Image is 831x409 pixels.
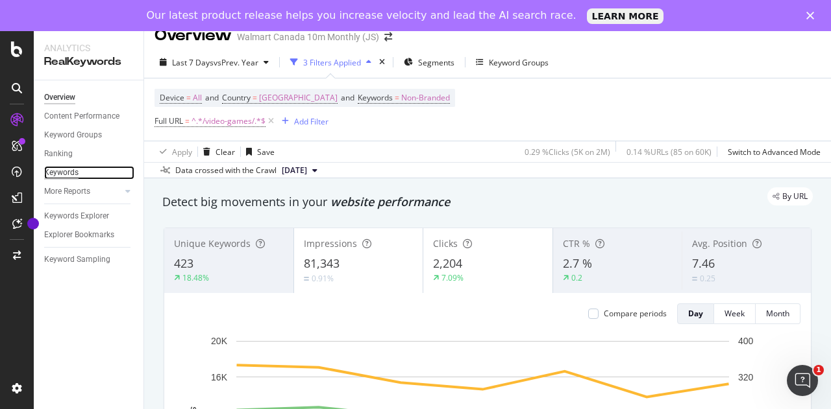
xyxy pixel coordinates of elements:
div: 18.48% [182,272,209,283]
span: CTR % [563,237,590,250]
div: 0.29 % Clicks ( 5K on 2M ) [525,146,610,158]
span: = [395,92,399,103]
span: = [253,92,257,103]
div: Analytics [44,41,133,54]
div: Keywords Explorer [44,209,109,223]
span: Unique Keywords [174,237,251,250]
div: Month [766,308,789,319]
div: Walmart Canada 10m Monthly (JS) [237,30,379,43]
span: 81,343 [304,255,340,271]
span: By URL [782,193,808,200]
div: Explorer Bookmarks [44,228,114,242]
text: 20K [211,336,228,346]
div: 7.09% [441,272,464,283]
button: Apply [155,141,192,162]
span: Impressions [304,237,357,250]
span: = [186,92,191,103]
span: Avg. Position [692,237,747,250]
a: Content Performance [44,110,134,123]
button: Day [677,303,714,324]
button: Switch to Advanced Mode [723,141,821,162]
button: Clear [198,141,235,162]
img: Equal [692,277,697,281]
div: 0.25 [700,273,715,284]
button: Month [756,303,800,324]
div: Overview [44,91,75,104]
button: Save [241,141,275,162]
span: Device [160,92,184,103]
span: 1 [813,365,824,375]
a: Explorer Bookmarks [44,228,134,242]
div: 3 Filters Applied [303,57,361,68]
div: Tooltip anchor [27,218,39,229]
div: Keyword Groups [44,128,102,142]
div: Clear [216,146,235,158]
div: More Reports [44,185,90,198]
span: Non-Branded [401,89,450,107]
div: Our latest product release helps you increase velocity and lead the AI search race. [147,9,577,22]
div: Data crossed with the Crawl [175,165,277,176]
div: Content Performance [44,110,119,123]
a: Keyword Sampling [44,253,134,266]
div: RealKeywords [44,54,133,69]
div: Close [806,12,819,19]
text: 400 [738,336,754,346]
div: Day [688,308,703,319]
button: [DATE] [277,163,323,178]
span: [GEOGRAPHIC_DATA] [259,89,338,107]
div: Overview [155,25,232,47]
button: Segments [399,52,460,73]
button: Keyword Groups [471,52,554,73]
a: Keyword Groups [44,128,134,142]
span: = [185,115,190,126]
div: 0.14 % URLs ( 85 on 60K ) [626,146,712,158]
div: Compare periods [604,308,667,319]
button: 3 Filters Applied [285,52,377,73]
div: Switch to Advanced Mode [728,146,821,158]
span: and [341,92,354,103]
div: Save [257,146,275,158]
span: Last 7 Days [172,57,214,68]
a: Ranking [44,147,134,161]
span: 2,204 [433,255,462,271]
div: Keyword Sampling [44,253,110,266]
span: 2025 Aug. 15th [282,165,307,176]
div: Week [725,308,745,319]
button: Add Filter [277,113,329,129]
div: 0.2 [571,272,582,283]
span: Segments [418,57,454,68]
span: 423 [174,255,193,271]
span: All [193,89,202,107]
text: 16K [211,372,228,382]
span: 2.7 % [563,255,592,271]
span: Clicks [433,237,458,250]
div: 0.91% [312,273,334,284]
span: ^.*/video-games/.*$ [192,112,266,130]
span: 7.46 [692,255,715,271]
div: Add Filter [294,116,329,127]
text: 320 [738,372,754,382]
button: Week [714,303,756,324]
iframe: Intercom live chat [787,365,818,396]
div: Ranking [44,147,73,161]
a: Keywords [44,166,134,180]
a: Overview [44,91,134,104]
button: Last 7 DaysvsPrev. Year [155,52,274,73]
a: LEARN MORE [587,8,664,24]
div: Apply [172,146,192,158]
a: More Reports [44,185,121,198]
img: Equal [304,277,309,281]
a: Keywords Explorer [44,209,134,223]
span: vs Prev. Year [214,57,258,68]
div: Keywords [44,166,79,180]
span: and [205,92,219,103]
span: Keywords [358,92,393,103]
span: Full URL [155,115,183,126]
span: Country [222,92,251,103]
div: arrow-right-arrow-left [384,32,392,41]
div: times [377,56,388,69]
div: Keyword Groups [489,57,549,68]
div: legacy label [767,187,813,205]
